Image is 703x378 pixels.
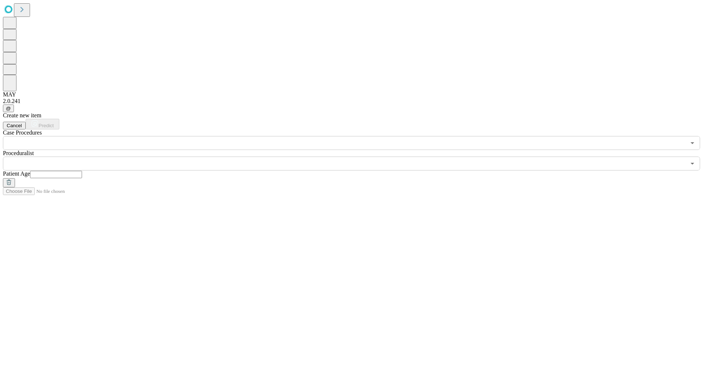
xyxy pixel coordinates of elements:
button: Predict [26,119,59,129]
span: Create new item [3,112,41,118]
span: Cancel [7,123,22,128]
button: Open [687,138,698,148]
button: Cancel [3,122,26,129]
div: MAY [3,91,700,98]
button: @ [3,104,14,112]
span: Patient Age [3,170,30,177]
span: Predict [38,123,53,128]
div: 2.0.241 [3,98,700,104]
button: Open [687,158,698,169]
span: Scheduled Procedure [3,129,42,136]
span: @ [6,106,11,111]
span: Proceduralist [3,150,34,156]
